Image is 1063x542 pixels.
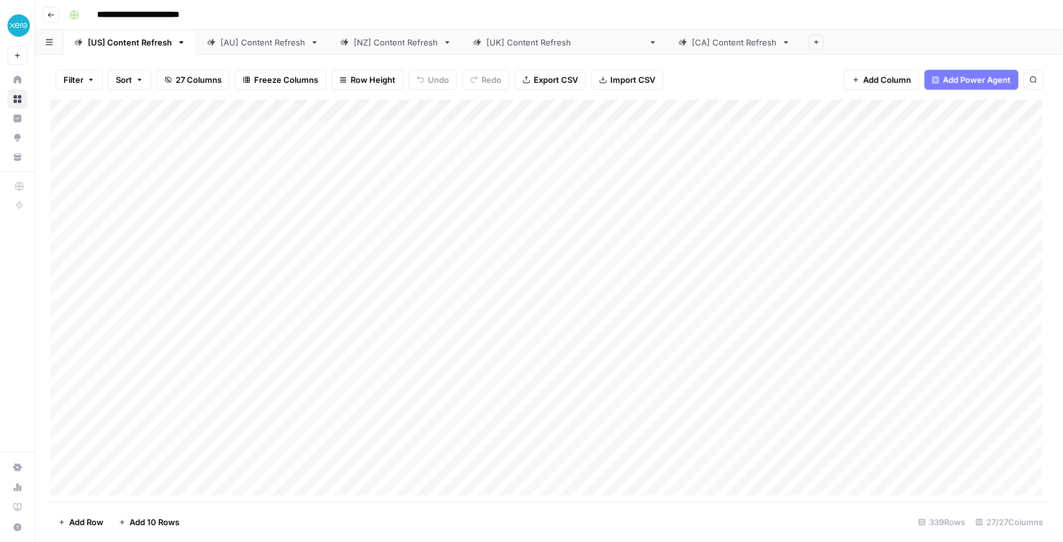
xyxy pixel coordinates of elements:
span: Freeze Columns [254,74,318,86]
span: 27 Columns [176,74,222,86]
button: Redo [462,70,509,90]
span: Undo [428,74,449,86]
a: Browse [7,89,27,109]
div: 339 Rows [913,512,970,532]
a: [AU] Content Refresh [196,30,329,55]
button: Add Row [50,512,111,532]
span: Add Power Agent [943,74,1011,86]
button: Import CSV [591,70,663,90]
button: 27 Columns [156,70,230,90]
div: [AU] Content Refresh [220,36,305,49]
button: Workspace: XeroOps [7,10,27,41]
a: Your Data [7,147,27,167]
a: Learning Hub [7,497,27,517]
span: Export CSV [534,74,578,86]
a: [NZ] Content Refresh [329,30,462,55]
a: Opportunities [7,128,27,148]
button: Row Height [331,70,404,90]
a: [US] Content Refresh [64,30,196,55]
button: Help + Support [7,517,27,537]
div: [[GEOGRAPHIC_DATA]] Content Refresh [486,36,643,49]
div: 27/27 Columns [970,512,1048,532]
span: Add Column [863,74,911,86]
a: [CA] Content Refresh [668,30,801,55]
a: Insights [7,108,27,128]
button: Undo [409,70,457,90]
span: Add Row [69,516,103,528]
span: Row Height [351,74,395,86]
a: Settings [7,457,27,477]
button: Add Power Agent [924,70,1018,90]
div: [US] Content Refresh [88,36,172,49]
button: Freeze Columns [235,70,326,90]
button: Add Column [844,70,919,90]
span: Filter [64,74,83,86]
button: Export CSV [514,70,586,90]
a: Usage [7,477,27,497]
button: Filter [55,70,103,90]
img: XeroOps Logo [7,14,30,37]
span: Sort [116,74,132,86]
button: Add 10 Rows [111,512,187,532]
div: [NZ] Content Refresh [354,36,438,49]
span: Redo [481,74,501,86]
button: Sort [108,70,151,90]
a: Home [7,70,27,90]
div: [CA] Content Refresh [692,36,777,49]
span: Add 10 Rows [130,516,179,528]
a: [[GEOGRAPHIC_DATA]] Content Refresh [462,30,668,55]
span: Import CSV [610,74,655,86]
